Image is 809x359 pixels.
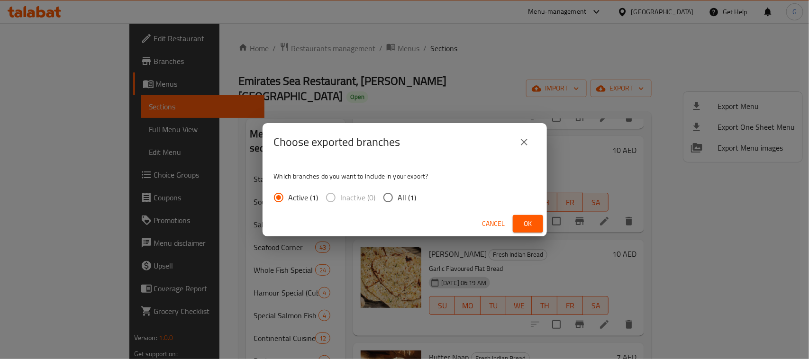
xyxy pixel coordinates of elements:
[398,192,417,203] span: All (1)
[289,192,318,203] span: Active (1)
[513,131,536,153] button: close
[274,171,536,181] p: Which branches do you want to include in your export?
[520,218,536,230] span: Ok
[513,215,543,233] button: Ok
[482,218,505,230] span: Cancel
[479,215,509,233] button: Cancel
[341,192,376,203] span: Inactive (0)
[274,135,400,150] h2: Choose exported branches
